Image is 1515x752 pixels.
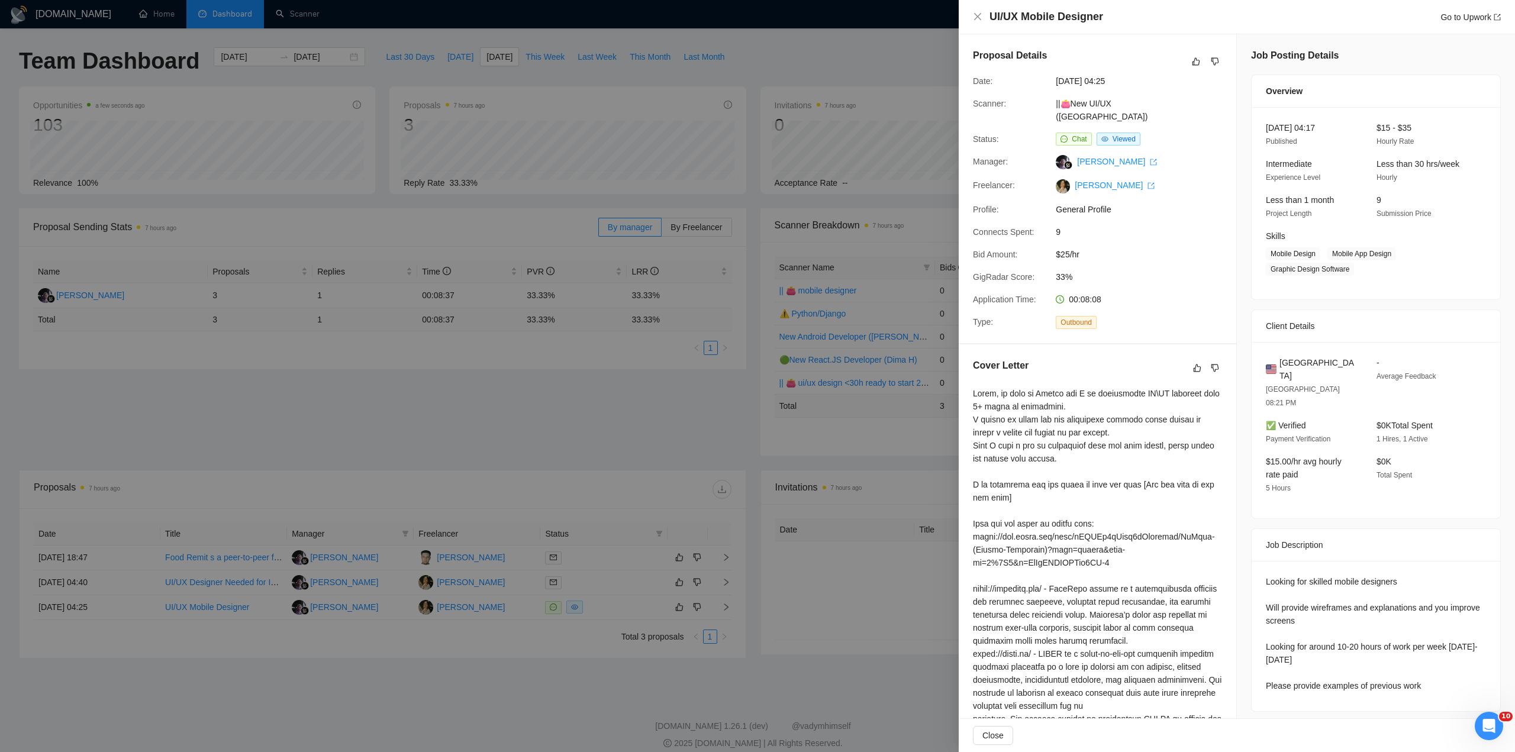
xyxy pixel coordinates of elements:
[1440,12,1501,22] a: Go to Upworkexport
[1150,159,1157,166] span: export
[1060,135,1068,143] span: message
[1056,295,1064,304] span: clock-circle
[1056,99,1147,121] a: ||👛New UI/UX ([GEOGRAPHIC_DATA])
[1190,361,1204,375] button: like
[1192,57,1200,66] span: like
[1377,209,1432,218] span: Submission Price
[1069,295,1101,304] span: 00:08:08
[989,9,1103,24] h4: UI/UX Mobile Designer
[1077,157,1157,166] a: [PERSON_NAME] export
[1056,248,1233,261] span: $25/hr
[1056,75,1233,88] span: [DATE] 04:25
[1266,195,1334,205] span: Less than 1 month
[1056,270,1233,283] span: 33%
[1193,363,1201,373] span: like
[1279,356,1358,382] span: [GEOGRAPHIC_DATA]
[973,12,982,21] span: close
[1377,471,1412,479] span: Total Spent
[1056,203,1233,216] span: General Profile
[1211,363,1219,373] span: dislike
[1266,209,1311,218] span: Project Length
[973,272,1034,282] span: GigRadar Score:
[973,205,999,214] span: Profile:
[1211,57,1219,66] span: dislike
[982,729,1004,742] span: Close
[973,359,1029,373] h5: Cover Letter
[1377,457,1391,466] span: $0K
[1189,54,1203,69] button: like
[1266,310,1486,342] div: Client Details
[1266,385,1340,407] span: [GEOGRAPHIC_DATA] 08:21 PM
[973,99,1006,108] span: Scanner:
[1251,49,1339,63] h5: Job Posting Details
[973,295,1036,304] span: Application Time:
[1208,361,1222,375] button: dislike
[1266,159,1312,169] span: Intermediate
[973,227,1034,237] span: Connects Spent:
[1147,182,1155,189] span: export
[1377,435,1428,443] span: 1 Hires, 1 Active
[1208,54,1222,69] button: dislike
[1266,421,1306,430] span: ✅ Verified
[1266,173,1320,182] span: Experience Level
[973,317,993,327] span: Type:
[1377,421,1433,430] span: $0K Total Spent
[1064,161,1072,169] img: gigradar-bm.png
[1377,358,1379,367] span: -
[1266,529,1486,561] div: Job Description
[1266,484,1291,492] span: 5 Hours
[1266,263,1354,276] span: Graphic Design Software
[1377,123,1411,133] span: $15 - $35
[1266,85,1303,98] span: Overview
[973,726,1013,745] button: Close
[1377,137,1414,146] span: Hourly Rate
[1499,712,1513,721] span: 10
[1494,14,1501,21] span: export
[973,134,999,144] span: Status:
[1072,135,1087,143] span: Chat
[1266,457,1342,479] span: $15.00/hr avg hourly rate paid
[973,12,982,22] button: Close
[1377,173,1397,182] span: Hourly
[1377,159,1459,169] span: Less than 30 hrs/week
[1101,135,1108,143] span: eye
[973,180,1015,190] span: Freelancer:
[1377,195,1381,205] span: 9
[1266,363,1277,376] img: 🇺🇸
[973,157,1008,166] span: Manager:
[1266,435,1330,443] span: Payment Verification
[1075,180,1155,190] a: [PERSON_NAME] export
[1113,135,1136,143] span: Viewed
[1266,137,1297,146] span: Published
[973,49,1047,63] h5: Proposal Details
[973,76,992,86] span: Date:
[1266,247,1320,260] span: Mobile Design
[1327,247,1396,260] span: Mobile App Design
[1056,316,1097,329] span: Outbound
[1266,575,1486,692] div: Looking for skilled mobile designers Will provide wireframes and explanations and you improve scr...
[1266,231,1285,241] span: Skills
[973,250,1018,259] span: Bid Amount:
[1056,179,1070,193] img: c1MlehbJ4Tmkjq2Dnn5FxAbU_CECx_2Jo5BBK1YuReEBV0xePob4yeGhw1maaezJQ9
[1266,123,1315,133] span: [DATE] 04:17
[1377,372,1436,380] span: Average Feedback
[1475,712,1503,740] iframe: Intercom live chat
[1056,225,1233,238] span: 9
